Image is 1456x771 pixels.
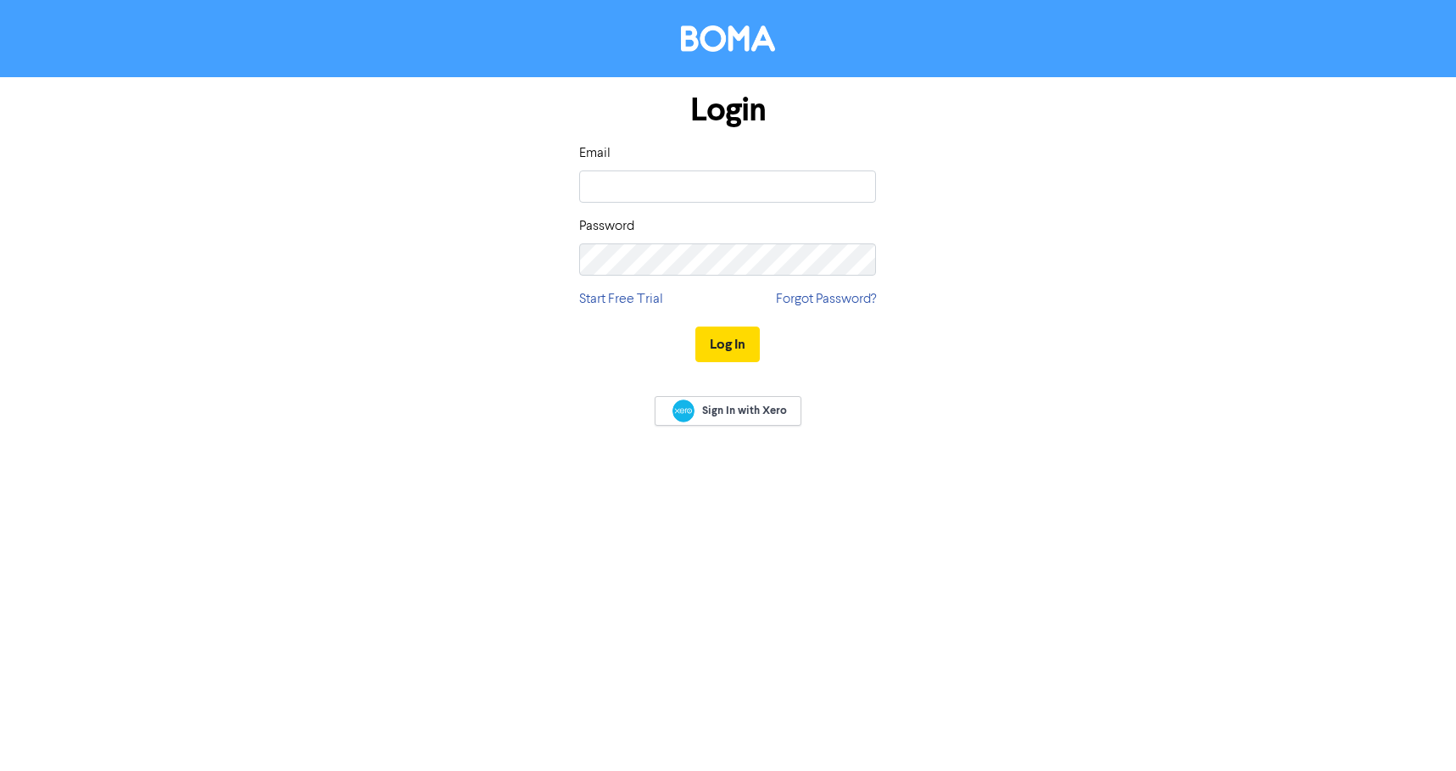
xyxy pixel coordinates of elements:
label: Password [579,216,634,237]
img: Xero logo [672,399,695,422]
a: Forgot Password? [776,289,876,310]
a: Sign In with Xero [655,396,801,426]
img: BOMA Logo [681,25,775,52]
a: Start Free Trial [579,289,663,310]
button: Log In [695,327,760,362]
label: Email [579,143,611,164]
span: Sign In with Xero [702,403,787,418]
h1: Login [579,91,876,130]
